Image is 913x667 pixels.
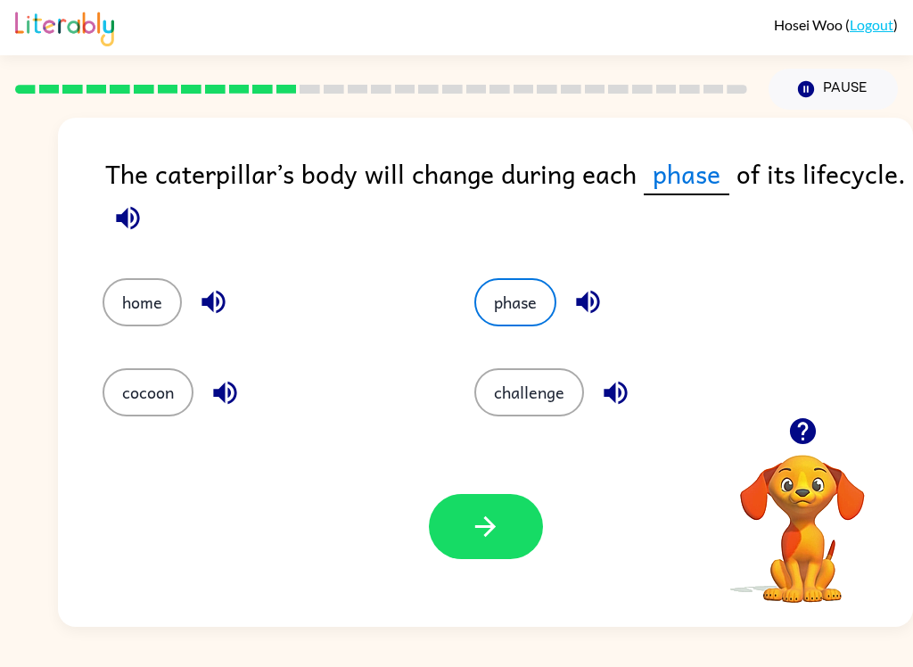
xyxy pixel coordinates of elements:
button: cocoon [103,368,193,416]
button: challenge [474,368,584,416]
button: Pause [769,69,898,110]
span: phase [644,153,729,195]
button: home [103,278,182,326]
button: phase [474,278,556,326]
div: The caterpillar’s body will change during each of its lifecycle. [105,153,913,243]
a: Logout [850,16,893,33]
img: Literably [15,7,114,46]
video: Your browser must support playing .mp4 files to use Literably. Please try using another browser. [713,427,892,605]
span: Hosei Woo [774,16,845,33]
div: ( ) [774,16,898,33]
